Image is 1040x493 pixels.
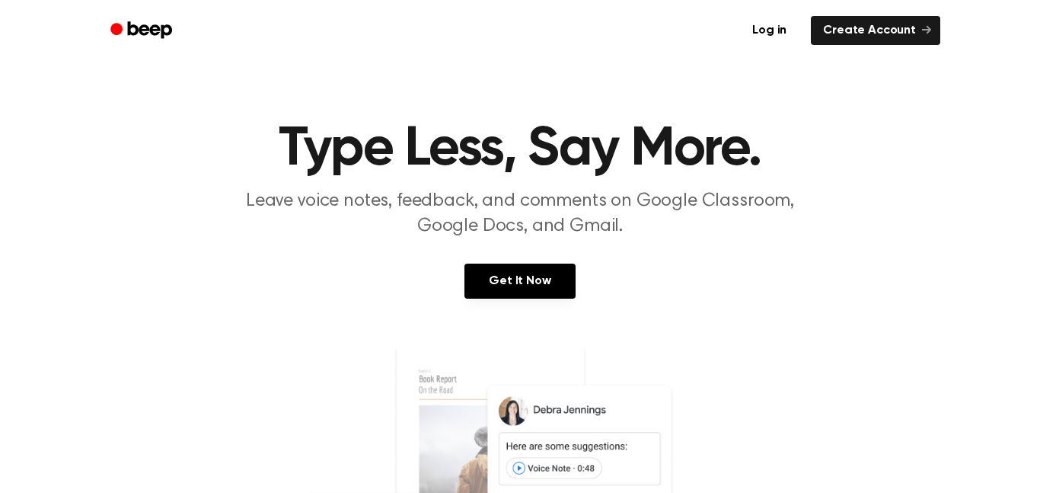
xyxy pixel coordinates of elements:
h1: Type Less, Say More. [130,122,910,177]
p: Leave voice notes, feedback, and comments on Google Classroom, Google Docs, and Gmail. [228,189,812,239]
a: Get It Now [464,264,575,299]
a: Log in [737,13,802,48]
a: Beep [100,16,186,46]
a: Create Account [811,16,940,45]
